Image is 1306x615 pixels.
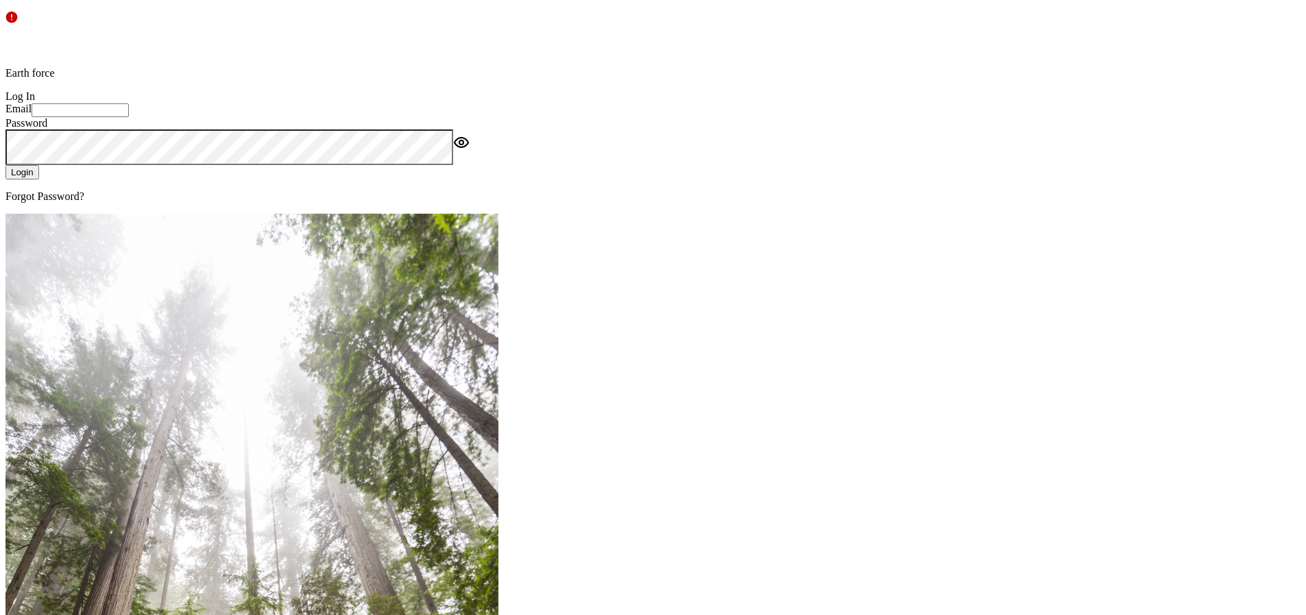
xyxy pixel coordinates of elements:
p: Earth force [5,67,1301,79]
label: Email [5,103,32,114]
button: Login [5,165,39,179]
img: earthforce-logo-white-uG4MPadI.svg [5,37,21,53]
label: Log In [5,90,35,102]
img: svg%3e [5,11,18,23]
p: Forgot Password? [5,190,1301,203]
label: Password [5,117,47,129]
